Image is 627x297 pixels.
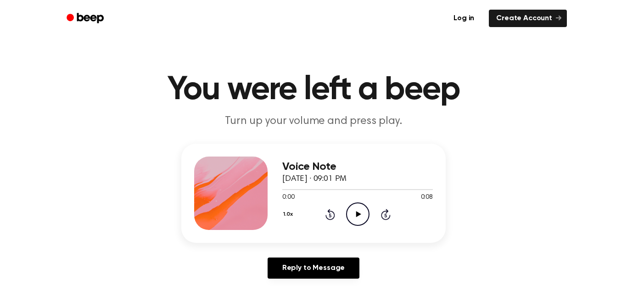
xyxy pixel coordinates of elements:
[421,193,433,202] span: 0:08
[282,161,433,173] h3: Voice Note
[268,258,359,279] a: Reply to Message
[282,193,294,202] span: 0:00
[137,114,490,129] p: Turn up your volume and press play.
[282,207,296,222] button: 1.0x
[78,73,549,106] h1: You were left a beep
[489,10,567,27] a: Create Account
[60,10,112,28] a: Beep
[282,175,347,183] span: [DATE] · 09:01 PM
[444,8,483,29] a: Log in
